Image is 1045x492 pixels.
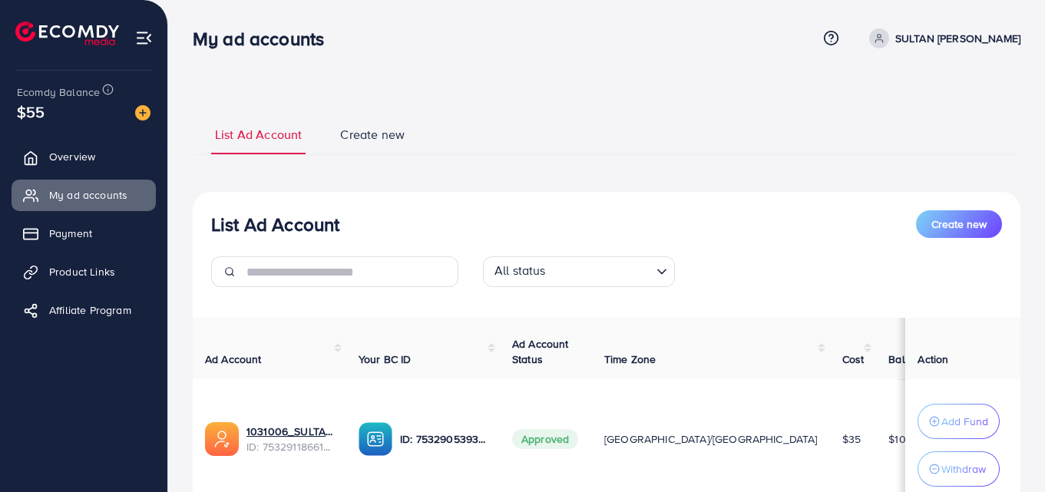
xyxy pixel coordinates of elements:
iframe: Chat [980,423,1033,480]
span: Ecomdy Balance [17,84,100,100]
input: Search for option [551,259,650,283]
button: Withdraw [918,451,1000,487]
div: Search for option [483,256,675,287]
span: List Ad Account [215,126,302,144]
div: <span class='underline'>1031006_SULTAN MIAN SAHIB MUBARAK_1753892726686</span></br>75329118661258... [246,424,334,455]
span: Overview [49,149,95,164]
span: Create new [340,126,405,144]
span: $35 [842,431,861,447]
span: Cost [842,352,865,367]
span: Product Links [49,264,115,279]
img: image [135,105,150,121]
span: ID: 7532911866125811713 [246,439,334,454]
span: Ad Account [205,352,262,367]
span: Time Zone [604,352,656,367]
img: logo [15,21,119,45]
img: ic-ba-acc.ded83a64.svg [359,422,392,456]
a: 1031006_SULTAN MIAN SAHIB MUBARAK_1753892726686 [246,424,334,439]
span: $10 [888,431,905,447]
span: Affiliate Program [49,302,131,318]
span: Your BC ID [359,352,412,367]
a: Overview [12,141,156,172]
img: ic-ads-acc.e4c84228.svg [205,422,239,456]
p: SULTAN [PERSON_NAME] [895,29,1020,48]
span: Action [918,352,948,367]
span: Payment [49,226,92,241]
h3: List Ad Account [211,213,339,236]
span: All status [491,259,549,283]
span: Balance [888,352,929,367]
a: My ad accounts [12,180,156,210]
span: $55 [17,101,45,123]
a: Payment [12,218,156,249]
button: Create new [916,210,1002,238]
p: ID: 7532905393157128208 [400,430,488,448]
span: Create new [931,216,987,232]
a: Product Links [12,256,156,287]
p: Withdraw [941,460,986,478]
span: Ad Account Status [512,336,569,367]
a: SULTAN [PERSON_NAME] [863,28,1020,48]
a: Affiliate Program [12,295,156,325]
span: [GEOGRAPHIC_DATA]/[GEOGRAPHIC_DATA] [604,431,818,447]
span: My ad accounts [49,187,127,203]
p: Add Fund [941,412,988,431]
h3: My ad accounts [193,28,336,50]
img: menu [135,29,153,47]
span: Approved [512,429,578,449]
button: Add Fund [918,404,1000,439]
